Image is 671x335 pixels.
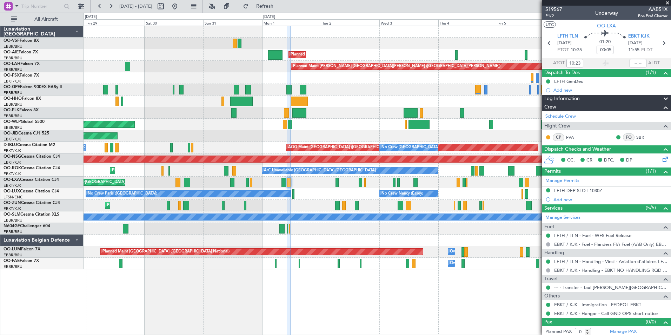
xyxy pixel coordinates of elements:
div: LFTH GenDec [554,78,583,84]
span: [DATE] [557,40,572,47]
button: All Aircraft [8,14,76,25]
span: OO-LUM [4,247,21,251]
a: EBKT/KJK [4,148,21,153]
span: DP [626,157,632,164]
span: OO-LAH [4,62,20,66]
div: AOG Maint [GEOGRAPHIC_DATA] ([GEOGRAPHIC_DATA] National) [288,142,410,153]
a: FVA [566,134,582,140]
span: OO-FSX [4,73,20,78]
div: FO [623,133,635,141]
span: OO-NSG [4,155,21,159]
input: Trip Number [21,1,62,12]
span: OO-LXA [597,22,616,29]
a: EBKT/KJK [4,160,21,165]
a: OO-FAEFalcon 7X [4,259,39,263]
button: UTC [544,21,556,28]
span: OO-GPE [4,85,20,89]
a: --- - Transfer - Taxi [PERSON_NAME][GEOGRAPHIC_DATA] [554,284,667,290]
div: No Crew Paris ([GEOGRAPHIC_DATA]) [88,189,157,199]
span: LFTH TLN [557,33,578,40]
input: --:-- [566,59,583,67]
div: Planned Maint [GEOGRAPHIC_DATA] ([GEOGRAPHIC_DATA] National) [102,247,230,257]
div: Owner Melsbroek Air Base [450,247,498,257]
a: D-IBLUCessna Citation M2 [4,143,55,147]
div: LFTH DEP SLOT 1030Z [554,188,602,193]
span: OO-LUX [4,189,20,193]
div: Mon 1 [262,19,321,26]
div: Thu 4 [438,19,497,26]
span: Permits [544,167,561,176]
span: OO-ELK [4,108,19,112]
div: Owner Melsbroek Air Base [450,258,498,269]
div: CP [553,133,564,141]
a: LFSN/ENC [4,195,23,200]
div: Add new [553,87,667,93]
span: DFC, [604,157,614,164]
a: OO-WLPGlobal 5500 [4,120,45,124]
span: AAB51X [638,6,667,13]
a: OO-LXACessna Citation CJ4 [4,178,59,182]
a: OO-AIEFalcon 7X [4,50,38,54]
button: Refresh [240,1,282,12]
span: D-IBLU [4,143,17,147]
div: Tue 2 [321,19,379,26]
a: OO-LAHFalcon 7X [4,62,40,66]
span: Refresh [250,4,280,9]
span: OO-ROK [4,166,21,170]
div: [DATE] [85,14,97,20]
a: EBKT/KJK [4,137,21,142]
a: EBBR/BRU [4,252,22,258]
div: [DATE] [263,14,275,20]
a: OO-LUMFalcon 7X [4,247,40,251]
a: OO-FSXFalcon 7X [4,73,39,78]
a: OO-LUXCessna Citation CJ4 [4,189,59,193]
div: Planned Maint [GEOGRAPHIC_DATA] ([GEOGRAPHIC_DATA]) [291,50,401,60]
a: OO-JIDCessna CJ1 525 [4,131,49,136]
div: No Crew [GEOGRAPHIC_DATA] ([GEOGRAPHIC_DATA] National) [381,142,499,153]
a: OO-NSGCessna Citation CJ4 [4,155,60,159]
span: (1/1) [646,69,656,76]
input: --:-- [630,59,646,67]
a: LFTH / TLN - Handling - Vinci - Aviation d'affaires LFTH / TLN*****MY HANDLING**** [554,258,667,264]
a: EBKT/KJK [4,206,21,211]
div: No Crew Nancy (Essey) [381,189,423,199]
a: EBBR/BRU [4,90,22,96]
a: EBBR/BRU [4,113,22,119]
div: Sun 31 [203,19,262,26]
span: [DATE] - [DATE] [119,3,152,9]
a: EBKT/KJK [4,79,21,84]
div: Planned Maint Kortrijk-[GEOGRAPHIC_DATA] [112,165,194,176]
a: N604GFChallenger 604 [4,224,50,228]
a: EBBR/BRU [4,125,22,130]
span: Fuel [544,223,554,231]
span: Flight Crew [544,122,570,130]
span: ALDT [648,60,660,67]
div: Planned Maint Kortrijk-[GEOGRAPHIC_DATA] [107,200,189,211]
span: All Aircraft [18,17,74,22]
span: OO-SLM [4,212,20,217]
a: Schedule Crew [545,113,576,120]
span: OO-FAE [4,259,20,263]
div: A/C Unavailable [GEOGRAPHIC_DATA]-[GEOGRAPHIC_DATA] [264,165,376,176]
span: (5/5) [646,204,656,211]
div: Fri 29 [86,19,145,26]
span: N604GF [4,224,20,228]
a: EBBR/BRU [4,218,22,223]
a: EBKT / KJK - Fuel - Flanders FIA Fuel (AAB Only) EBKT / KJK [554,241,667,247]
div: Underway [595,9,618,17]
span: [DATE] [628,40,643,47]
div: Add new [553,197,667,203]
span: ETOT [557,47,569,54]
span: OO-JID [4,131,18,136]
a: OO-VSFFalcon 8X [4,39,39,43]
span: 11:55 [628,47,639,54]
span: CC, [567,157,575,164]
span: Crew [544,103,556,111]
span: ELDT [641,47,652,54]
span: Dispatch To-Dos [544,69,580,77]
span: Others [544,292,560,300]
a: Manage Permits [545,177,579,184]
span: 10:35 [571,47,582,54]
span: OO-ZUN [4,201,21,205]
a: OO-ROKCessna Citation CJ4 [4,166,60,170]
